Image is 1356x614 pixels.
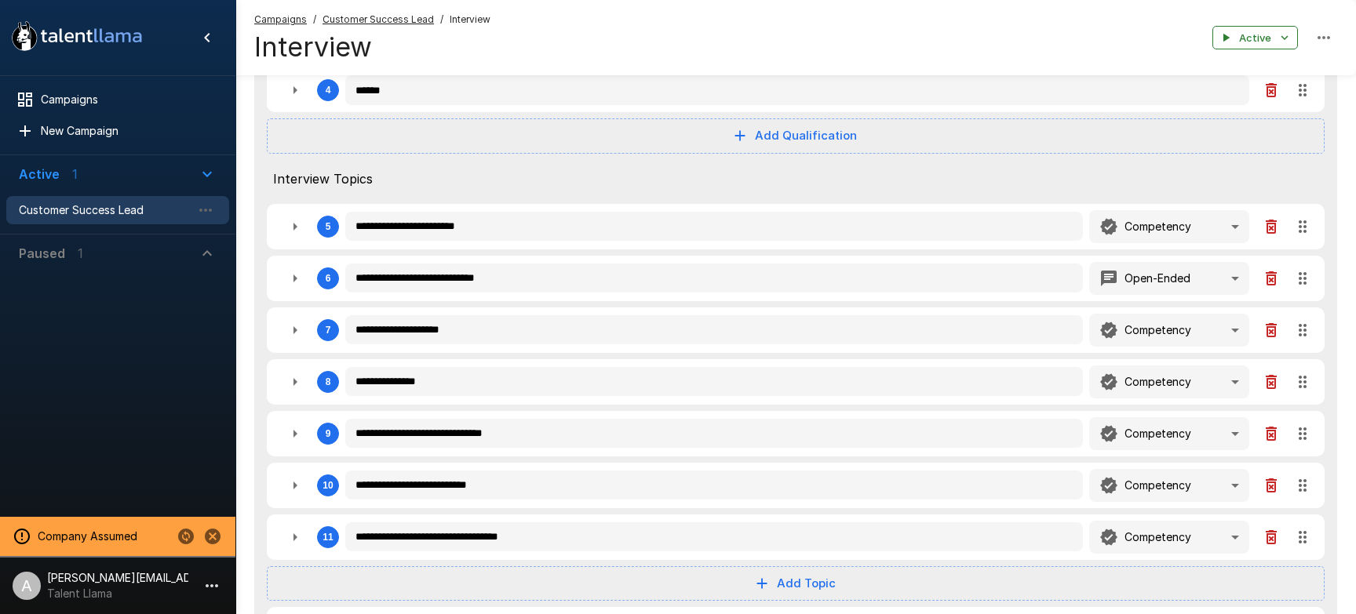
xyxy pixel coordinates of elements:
h4: Interview [254,31,490,64]
p: Competency [1125,219,1191,234]
div: 5 [267,204,1325,249]
div: 11 [267,514,1325,560]
div: 10 [323,480,333,491]
div: 10 [267,463,1325,508]
p: Competency [1125,322,1191,338]
div: 7 [326,325,331,336]
p: Competency [1125,374,1191,390]
div: 6 [326,273,331,284]
span: / [313,12,316,27]
span: Interview Topics [273,169,1318,188]
button: Add Topic [267,566,1325,601]
span: / [440,12,443,27]
div: 8 [267,359,1325,405]
p: Competency [1125,478,1191,493]
div: 9 [326,428,331,439]
div: 9 [267,411,1325,456]
div: 4 [326,85,331,96]
div: 8 [326,376,331,387]
button: Active [1212,26,1298,50]
p: Competency [1125,529,1191,545]
div: 11 [323,532,333,543]
div: 4 [267,68,1325,112]
div: 6 [267,256,1325,301]
div: 7 [267,307,1325,353]
p: Open-Ended [1125,271,1190,286]
span: Interview [450,12,490,27]
u: Customer Success Lead [323,13,434,25]
button: Add Qualification [267,118,1325,153]
u: Campaigns [254,13,307,25]
div: 5 [326,221,331,232]
p: Competency [1125,426,1191,441]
